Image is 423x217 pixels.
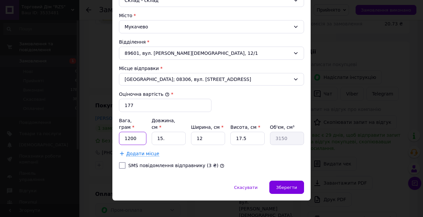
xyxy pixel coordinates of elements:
[119,20,304,33] div: Мукачево
[152,118,175,130] label: Довжина, см
[119,12,304,19] div: Місто
[119,39,304,45] div: Відділення
[119,65,304,72] div: Місце відправки
[119,118,135,130] label: Вага, грам
[119,47,304,60] div: 89601, вул. [PERSON_NAME][DEMOGRAPHIC_DATA], 12/1
[234,185,257,190] span: Скасувати
[128,163,218,168] label: SMS повідомлення відправнику (3 ₴)
[270,124,304,130] div: Об'єм, см³
[191,125,223,130] label: Ширина, см
[125,76,290,83] span: [GEOGRAPHIC_DATA]; 08306, вул. [STREET_ADDRESS]
[230,125,260,130] label: Висота, см
[276,185,297,190] span: Зберегти
[126,151,159,157] span: Додати місце
[119,91,170,97] label: Оціночна вартість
